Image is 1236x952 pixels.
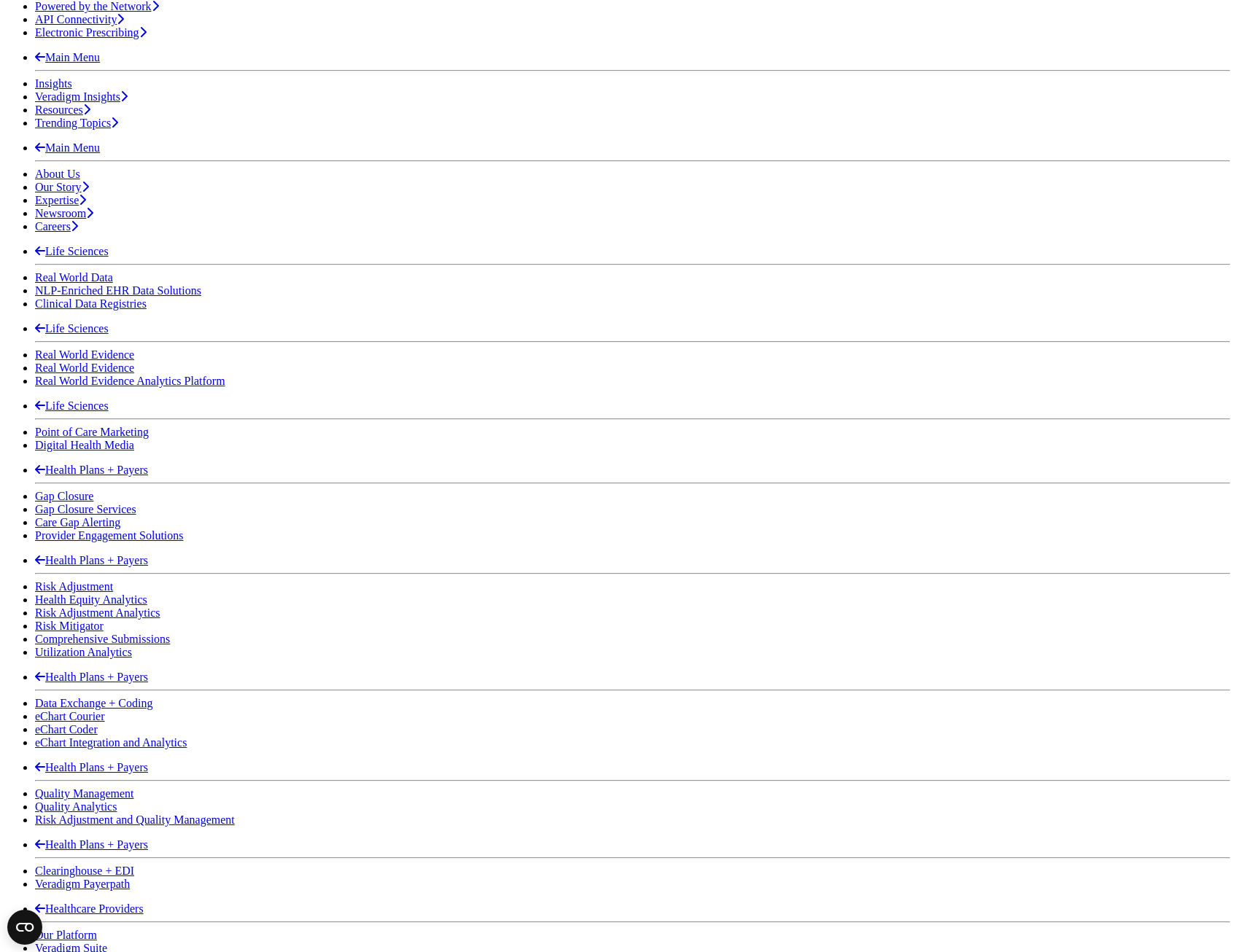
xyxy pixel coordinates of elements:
[35,529,184,542] a: Provider Engagement Solutions
[35,51,100,63] a: Main Menu
[35,26,147,39] a: Electronic Prescribing
[35,207,93,219] a: Newsroom
[35,787,134,800] a: Quality Management
[35,375,225,387] a: Real World Evidence Analytics Platform
[35,633,170,645] a: Comprehensive Submissions
[35,646,132,658] a: Utilization Analytics
[35,490,93,502] a: Gap Closure
[35,117,118,129] a: Trending Topics
[35,723,98,736] a: eChart Coder
[7,910,42,945] button: Open CMP widget
[35,697,152,709] a: Data Exchange + Coding
[35,671,148,683] a: Health Plans + Payers
[35,580,113,593] a: Risk Adjustment
[35,284,201,297] a: NLP-Enriched EHR Data Solutions
[35,426,149,438] a: Point of Care Marketing
[35,245,109,257] a: Life Sciences
[35,710,105,722] a: eChart Courier
[35,902,144,915] a: Healthcare Providers
[35,348,134,361] a: Real World Evidence
[35,77,72,90] a: Insights
[35,736,187,749] a: eChart Integration and Analytics
[35,220,78,233] a: Careers
[35,878,130,890] a: Veradigm Payerpath
[35,865,134,877] a: Clearinghouse + EDI
[35,929,97,941] a: Our Platform
[35,168,80,180] a: About Us
[35,814,235,826] a: Risk Adjustment and Quality Management
[35,322,109,335] a: Life Sciences
[35,104,90,116] a: Resources
[35,593,147,606] a: Health Equity Analytics
[35,90,128,103] a: Veradigm Insights
[35,761,148,773] a: Health Plans + Payers
[35,606,160,619] a: Risk Adjustment Analytics
[35,516,120,528] a: Care Gap Alerting
[35,297,147,310] a: Clinical Data Registries
[35,800,117,813] a: Quality Analytics
[35,181,89,193] a: Our Story
[35,464,148,476] a: Health Plans + Payers
[35,13,124,26] a: API Connectivity
[35,399,109,412] a: Life Sciences
[35,439,134,451] a: Digital Health Media
[35,194,86,206] a: Expertise
[35,271,113,284] a: Real World Data
[35,620,104,632] a: Risk Mitigator
[35,362,134,374] a: Real World Evidence
[35,503,136,515] a: Gap Closure Services
[35,838,148,851] a: Health Plans + Payers
[35,554,148,566] a: Health Plans + Payers
[35,141,100,154] a: Main Menu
